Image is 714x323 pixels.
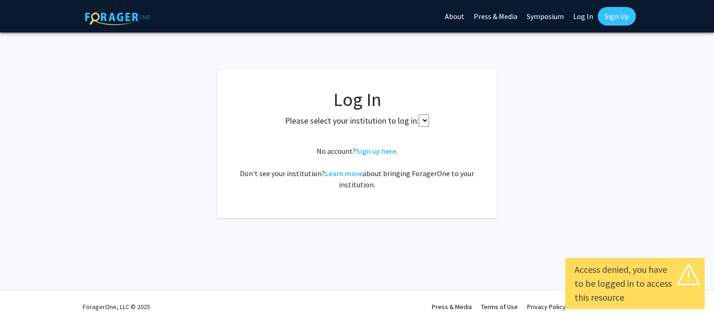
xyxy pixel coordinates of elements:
[356,146,396,156] a: Sign up here
[285,114,419,127] label: Please select your institution to log in:
[83,290,150,323] div: ForagerOne, LLC © 2025
[481,303,518,311] a: Terms of Use
[575,263,695,304] div: Access denied, you have to be logged in to access this resource
[236,145,478,190] div: No account? . Don't see your institution? about bringing ForagerOne to your institution.
[85,9,150,25] img: ForagerOne Logo
[236,88,478,111] h1: Log In
[527,303,566,311] a: Privacy Policy
[325,169,363,178] a: Learn more about bringing ForagerOne to your institution
[432,303,472,311] a: Press & Media
[598,7,636,26] a: Sign Up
